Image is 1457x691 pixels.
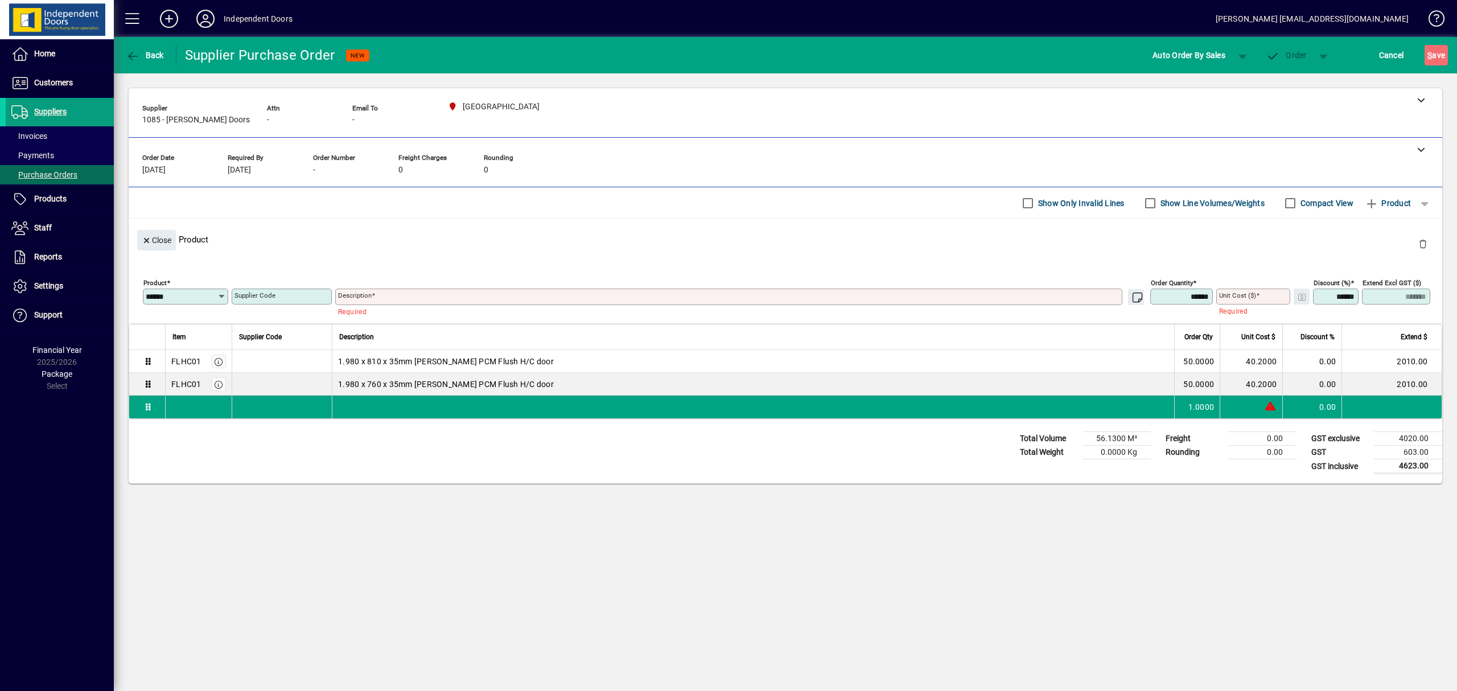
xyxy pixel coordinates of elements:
[339,331,374,343] span: Description
[6,146,114,165] a: Payments
[129,219,1442,260] div: Product
[484,166,488,175] span: 0
[1427,46,1445,64] span: ave
[1184,331,1213,343] span: Order Qty
[1014,446,1083,459] td: Total Weight
[234,291,275,299] mat-label: Supplier Code
[352,116,355,125] span: -
[172,331,186,343] span: Item
[123,45,167,65] button: Back
[1174,396,1220,418] td: 1.0000
[6,165,114,184] a: Purchase Orders
[1409,230,1437,257] button: Delete
[1219,291,1256,299] mat-label: Unit Cost ($)
[34,310,63,319] span: Support
[42,369,72,379] span: Package
[6,40,114,68] a: Home
[338,305,1138,317] mat-error: Required
[171,356,201,367] div: FLHC01
[6,272,114,301] a: Settings
[351,52,365,59] span: NEW
[228,166,251,175] span: [DATE]
[1219,305,1281,316] mat-error: Required
[126,51,164,60] span: Back
[1401,331,1427,343] span: Extend $
[6,126,114,146] a: Invoices
[134,235,179,245] app-page-header-button: Close
[1282,396,1341,418] td: 0.00
[1282,350,1341,373] td: 0.00
[34,252,62,261] span: Reports
[1425,45,1448,65] button: Save
[1160,432,1228,446] td: Freight
[34,78,73,87] span: Customers
[1241,331,1275,343] span: Unit Cost $
[1374,459,1442,474] td: 4623.00
[1083,432,1151,446] td: 56.1300 M³
[1220,373,1282,396] td: 40.2000
[1427,51,1432,60] span: S
[1160,446,1228,459] td: Rounding
[1147,45,1231,65] button: Auto Order By Sales
[11,151,54,160] span: Payments
[1220,350,1282,373] td: 40.2000
[338,356,554,367] span: 1.980 x 810 x 35mm [PERSON_NAME] PCM Flush H/C door
[185,46,335,64] div: Supplier Purchase Order
[143,279,167,287] mat-label: Product
[11,131,47,141] span: Invoices
[1341,373,1442,396] td: 2010.00
[1314,279,1351,287] mat-label: Discount (%)
[1374,432,1442,446] td: 4020.00
[1379,46,1404,64] span: Cancel
[338,379,554,390] span: 1.980 x 760 x 35mm [PERSON_NAME] PCM Flush H/C door
[1341,350,1442,373] td: 2010.00
[34,223,52,232] span: Staff
[32,345,82,355] span: Financial Year
[1298,198,1353,209] label: Compact View
[1420,2,1443,39] a: Knowledge Base
[11,170,77,179] span: Purchase Orders
[267,116,269,125] span: -
[6,301,114,330] a: Support
[34,49,55,58] span: Home
[1409,238,1437,249] app-page-header-button: Delete
[338,291,372,299] mat-label: Description
[34,194,67,203] span: Products
[137,230,176,250] button: Close
[1300,331,1335,343] span: Discount %
[187,9,224,29] button: Profile
[398,166,403,175] span: 0
[1266,51,1307,60] span: Order
[34,281,63,290] span: Settings
[6,243,114,272] a: Reports
[142,116,250,125] span: 1085 - [PERSON_NAME] Doors
[1376,45,1407,65] button: Cancel
[1151,279,1193,287] mat-label: Order Quantity
[1014,432,1083,446] td: Total Volume
[1306,446,1374,459] td: GST
[142,231,171,250] span: Close
[114,45,176,65] app-page-header-button: Back
[151,9,187,29] button: Add
[1153,46,1225,64] span: Auto Order By Sales
[1306,459,1374,474] td: GST inclusive
[142,166,166,175] span: [DATE]
[1174,373,1220,396] td: 50.0000
[34,107,67,116] span: Suppliers
[1083,446,1151,459] td: 0.0000 Kg
[1261,45,1312,65] button: Order
[239,331,282,343] span: Supplier Code
[1158,198,1265,209] label: Show Line Volumes/Weights
[6,185,114,213] a: Products
[1363,279,1421,287] mat-label: Extend excl GST ($)
[6,69,114,97] a: Customers
[1174,350,1220,373] td: 50.0000
[224,10,293,28] div: Independent Doors
[1228,432,1297,446] td: 0.00
[171,379,201,390] div: FLHC01
[1228,446,1297,459] td: 0.00
[1374,446,1442,459] td: 603.00
[1216,10,1409,28] div: [PERSON_NAME] [EMAIL_ADDRESS][DOMAIN_NAME]
[1036,198,1125,209] label: Show Only Invalid Lines
[1282,373,1341,396] td: 0.00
